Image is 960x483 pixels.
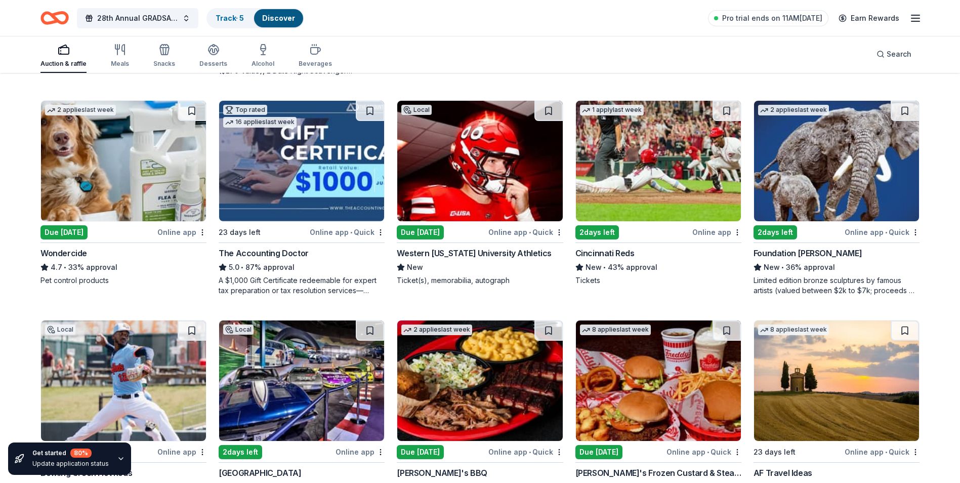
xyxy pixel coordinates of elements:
[252,60,274,68] div: Alcohol
[40,225,88,239] div: Due [DATE]
[868,44,920,64] button: Search
[40,100,206,286] a: Image for Wondercide2 applieslast weekDue [DATE]Online appWondercide4.7•33% approvalPet control p...
[885,228,887,236] span: •
[580,105,644,115] div: 1 apply last week
[575,225,619,239] div: 2 days left
[576,101,741,221] img: Image for Cincinnati Reds
[219,226,261,238] div: 23 days left
[157,226,206,238] div: Online app
[887,48,911,60] span: Search
[223,117,297,128] div: 16 applies last week
[153,60,175,68] div: Snacks
[241,263,244,271] span: •
[845,446,920,458] div: Online app Quick
[350,228,352,236] span: •
[216,14,244,22] a: Track· 5
[575,445,622,459] div: Due [DATE]
[41,320,206,441] img: Image for Bowling Green Hot Rods
[580,325,651,335] div: 8 applies last week
[576,320,741,441] img: Image for Freddy's Frozen Custard & Steakburgers
[219,445,262,459] div: 2 days left
[754,225,797,239] div: 2 days left
[111,60,129,68] div: Meals
[262,14,295,22] a: Discover
[40,261,206,273] div: 33% approval
[575,100,741,286] a: Image for Cincinnati Reds1 applylast week2days leftOnline appCincinnati RedsNew•43% approvalTickets
[40,275,206,286] div: Pet control products
[219,320,384,441] img: Image for National Corvette Museum
[758,105,829,115] div: 2 applies last week
[586,261,602,273] span: New
[223,105,267,115] div: Top rated
[832,9,905,27] a: Earn Rewards
[758,325,829,335] div: 8 applies last week
[219,275,385,296] div: A $1,000 Gift Certificate redeemable for expert tax preparation or tax resolution services—recipi...
[299,60,332,68] div: Beverages
[692,226,741,238] div: Online app
[401,325,472,335] div: 2 applies last week
[397,101,562,221] img: Image for Western Kentucky University Athletics
[199,39,227,73] button: Desserts
[885,448,887,456] span: •
[708,10,828,26] a: Pro trial ends on 11AM[DATE]
[51,261,62,273] span: 4.7
[40,6,69,30] a: Home
[764,261,780,273] span: New
[45,325,75,335] div: Local
[199,60,227,68] div: Desserts
[77,8,198,28] button: 28th Annual GRADSA Buddy Walk/5K & Silent Auction
[401,105,432,115] div: Local
[397,247,551,259] div: Western [US_STATE] University Athletics
[153,39,175,73] button: Snacks
[336,446,385,458] div: Online app
[40,247,87,259] div: Wondercide
[32,460,109,468] div: Update application status
[219,101,384,221] img: Image for The Accounting Doctor
[299,39,332,73] button: Beverages
[754,100,920,296] a: Image for Foundation Michelangelo2 applieslast week2days leftOnline app•QuickFoundation [PERSON_N...
[219,261,385,273] div: 87% approval
[754,320,919,441] img: Image for AF Travel Ideas
[488,226,563,238] div: Online app Quick
[397,320,562,441] img: Image for Sonny's BBQ
[397,100,563,286] a: Image for Western Kentucky University AthleticsLocalDue [DATE]Online app•QuickWestern [US_STATE] ...
[529,448,531,456] span: •
[488,446,563,458] div: Online app Quick
[64,263,66,271] span: •
[229,261,239,273] span: 5.0
[40,60,87,68] div: Auction & raffle
[252,39,274,73] button: Alcohol
[666,446,741,458] div: Online app Quick
[310,226,385,238] div: Online app Quick
[845,226,920,238] div: Online app Quick
[397,467,487,479] div: [PERSON_NAME]'s BBQ
[219,100,385,296] a: Image for The Accounting DoctorTop rated16 applieslast week23 days leftOnline app•QuickThe Accoun...
[575,467,741,479] div: [PERSON_NAME]'s Frozen Custard & Steakburgers
[575,275,741,286] div: Tickets
[754,467,812,479] div: AF Travel Ideas
[754,261,920,273] div: 36% approval
[219,247,309,259] div: The Accounting Doctor
[575,247,635,259] div: Cincinnati Reds
[157,446,206,458] div: Online app
[754,247,862,259] div: Foundation [PERSON_NAME]
[41,101,206,221] img: Image for Wondercide
[781,263,784,271] span: •
[754,275,920,296] div: Limited edition bronze sculptures by famous artists (valued between $2k to $7k; proceeds will spl...
[223,325,254,335] div: Local
[397,445,444,459] div: Due [DATE]
[754,101,919,221] img: Image for Foundation Michelangelo
[45,105,116,115] div: 2 applies last week
[529,228,531,236] span: •
[32,449,109,458] div: Get started
[707,448,709,456] span: •
[754,446,796,458] div: 23 days left
[97,12,178,24] span: 28th Annual GRADSA Buddy Walk/5K & Silent Auction
[219,467,301,479] div: [GEOGRAPHIC_DATA]
[397,275,563,286] div: Ticket(s), memorabilia, autograph
[722,12,822,24] span: Pro trial ends on 11AM[DATE]
[397,225,444,239] div: Due [DATE]
[206,8,304,28] button: Track· 5Discover
[70,449,92,458] div: 80 %
[111,39,129,73] button: Meals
